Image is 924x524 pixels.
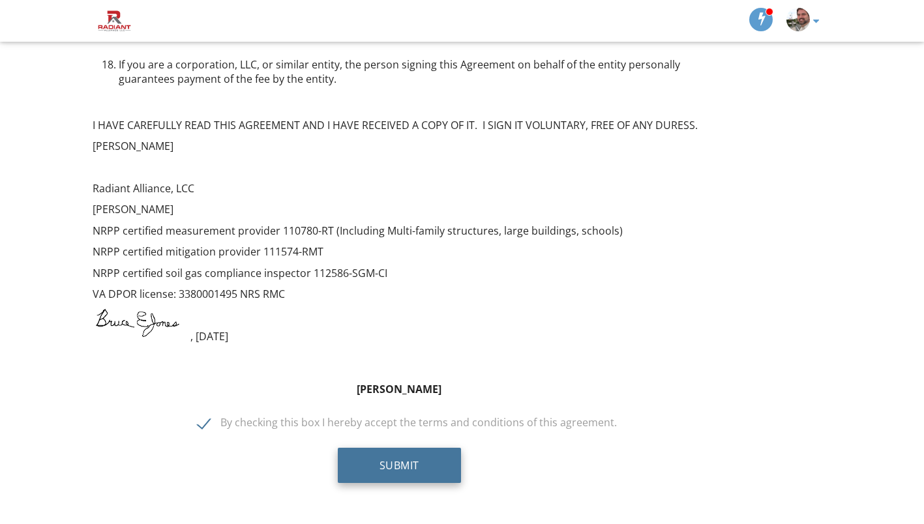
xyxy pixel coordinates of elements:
[338,448,461,483] button: Submit
[198,416,617,433] label: By checking this box I hereby accept the terms and conditions of this agreement.
[93,308,706,343] p: , [DATE]
[93,224,706,238] p: NRPP certified measurement provider 110780-RT (Including Multi-family structures, large buildings...
[93,181,706,196] p: Radiant Alliance, LCC
[93,308,190,340] img: Signature.png
[786,8,810,31] img: img_9481.jpg
[93,118,706,132] p: I HAVE CAREFULLY READ THIS AGREEMENT AND I HAVE RECEIVED A COPY OF IT. I SIGN IT VOLUNTARY, FREE ...
[93,139,706,153] p: [PERSON_NAME]
[93,287,706,301] p: VA DPOR license: 3380001495 NRS RMC
[93,266,706,280] p: NRPP certified soil gas compliance inspector 112586-SGM-CI
[357,382,441,396] strong: [PERSON_NAME]
[93,3,137,38] img: Radiant Alliance, LLC
[93,244,706,259] p: NRPP certified mitigation provider 111574-RMT
[93,202,706,216] p: [PERSON_NAME]
[119,28,706,57] li: You will have no cause of action against us after one year from the date of the inspection.
[119,57,706,87] li: If you are a corporation, LLC, or similar entity, the person signing this Agreement on behalf of ...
